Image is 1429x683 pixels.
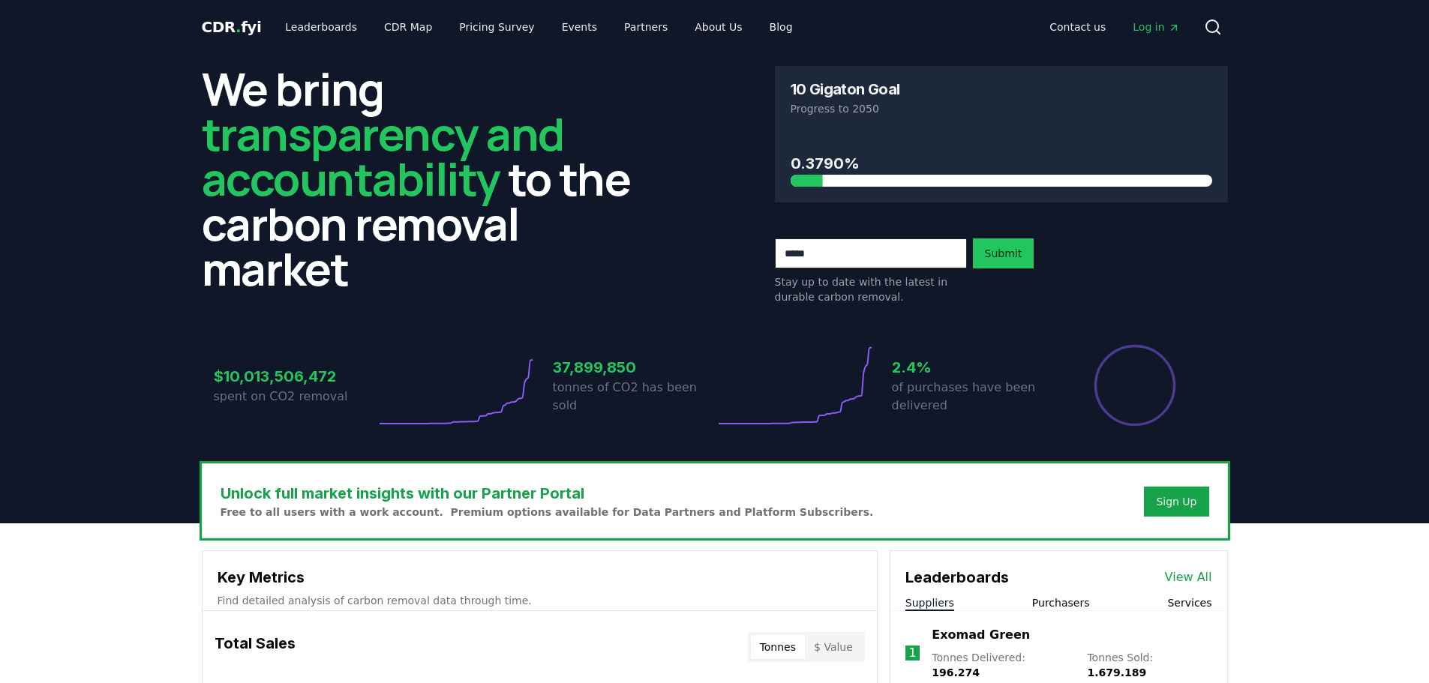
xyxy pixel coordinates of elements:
p: Find detailed analysis of carbon removal data through time. [218,593,862,608]
button: Suppliers [905,595,954,610]
button: Purchasers [1032,595,1090,610]
button: Services [1167,595,1211,610]
button: Sign Up [1144,487,1208,517]
p: Free to all users with a work account. Premium options available for Data Partners and Platform S... [221,505,874,520]
h3: 10 Gigaton Goal [791,82,900,97]
p: Tonnes Delivered : [932,650,1072,680]
a: Log in [1121,13,1191,40]
p: tonnes of CO2 has been sold [553,379,715,415]
p: Tonnes Sold : [1087,650,1211,680]
a: Leaderboards [273,13,369,40]
button: Submit [973,238,1034,268]
a: Exomad Green [932,626,1030,644]
h3: 0.3790% [791,152,1212,175]
h3: Unlock full market insights with our Partner Portal [221,482,874,505]
h3: 37,899,850 [553,356,715,379]
nav: Main [1037,13,1191,40]
h3: Key Metrics [218,566,862,589]
p: of purchases have been delivered [892,379,1054,415]
h3: Total Sales [215,632,296,662]
a: View All [1165,568,1212,586]
span: CDR fyi [202,18,262,36]
a: CDR.fyi [202,16,262,37]
h2: We bring to the carbon removal market [202,66,655,291]
a: Events [550,13,609,40]
a: Sign Up [1156,494,1196,509]
span: 196.274 [932,667,980,679]
h3: 2.4% [892,356,1054,379]
button: $ Value [805,635,862,659]
a: Contact us [1037,13,1118,40]
p: 1 [908,644,916,662]
h3: Leaderboards [905,566,1009,589]
button: Tonnes [751,635,805,659]
nav: Main [273,13,804,40]
a: Partners [612,13,680,40]
span: Log in [1133,19,1179,34]
a: Blog [758,13,805,40]
a: About Us [683,13,754,40]
a: CDR Map [372,13,444,40]
div: Percentage of sales delivered [1093,343,1177,427]
p: Stay up to date with the latest in durable carbon removal. [775,274,967,304]
a: Pricing Survey [447,13,546,40]
h3: $10,013,506,472 [214,365,376,388]
span: transparency and accountability [202,103,564,209]
span: . [236,18,241,36]
p: spent on CO2 removal [214,388,376,406]
p: Progress to 2050 [791,101,1212,116]
span: 1.679.189 [1087,667,1146,679]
